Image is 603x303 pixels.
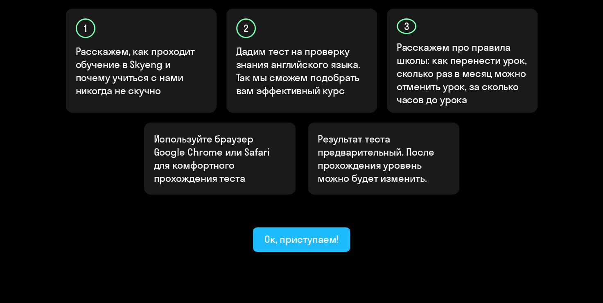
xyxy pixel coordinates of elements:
[154,132,286,185] p: Используйте браузер Google Chrome или Safari для комфортного прохождения теста
[253,227,350,252] button: Ок, приступаем!
[236,18,256,38] div: 2
[318,132,449,185] p: Результат теста предварительный. После прохождения уровень можно будет изменить.
[76,45,208,97] p: Расскажем, как проходит обучение в Skyeng и почему учиться с нами никогда не скучно
[236,45,368,97] p: Дадим тест на проверку знания английского языка. Так мы сможем подобрать вам эффективный курс
[397,41,528,106] p: Расскажем про правила школы: как перенести урок, сколько раз в месяц можно отменить урок, за скол...
[397,18,416,34] div: 3
[264,233,339,246] div: Ок, приступаем!
[76,18,95,38] div: 1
